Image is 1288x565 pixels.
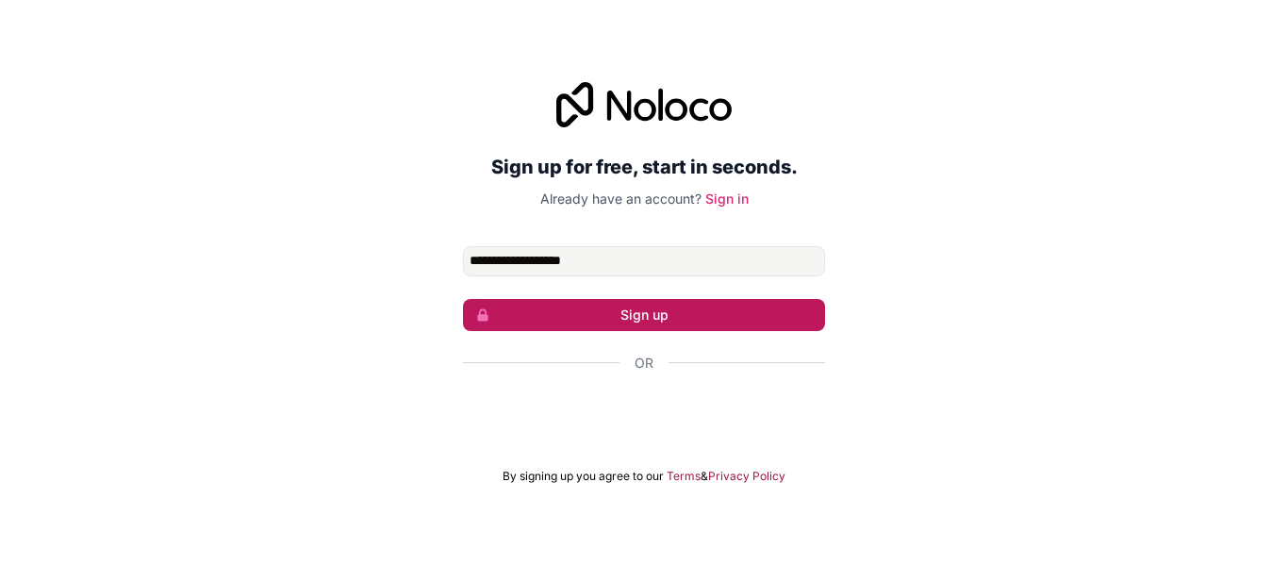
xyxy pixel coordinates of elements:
span: Or [635,354,653,373]
span: Already have an account? [540,191,702,207]
span: By signing up you agree to our [503,469,664,484]
a: Sign in [705,191,749,207]
a: Terms [667,469,701,484]
h2: Sign up for free, start in seconds. [463,150,825,184]
iframe: Sign in with Google Button [454,393,834,435]
span: & [701,469,708,484]
a: Privacy Policy [708,469,785,484]
button: Sign up [463,299,825,331]
input: Email address [463,246,825,276]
